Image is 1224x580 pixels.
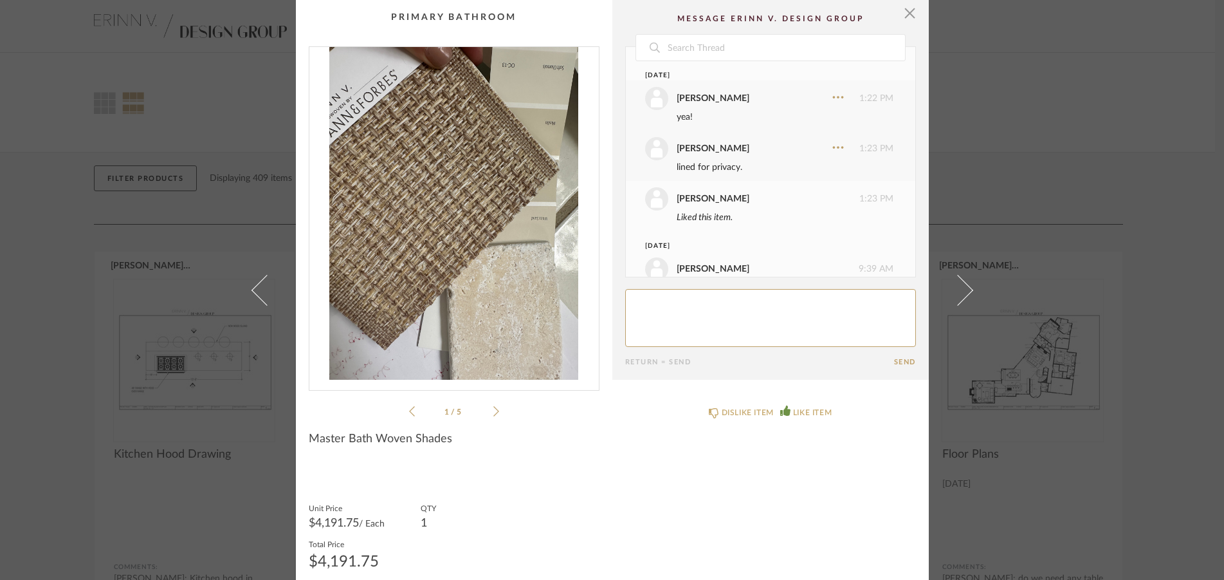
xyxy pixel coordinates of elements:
div: [PERSON_NAME] [677,192,749,206]
div: lined for privacy. [677,160,893,174]
span: / [451,408,457,416]
label: QTY [421,503,436,513]
span: Master Bath Woven Shades [309,432,452,446]
div: [PERSON_NAME] [677,91,749,106]
span: $4,191.75 [309,518,359,529]
div: DISLIKE ITEM [722,406,774,419]
div: Return = Send [625,358,894,366]
button: Send [894,358,916,366]
span: 5 [457,408,463,416]
div: [PERSON_NAME] [677,142,749,156]
div: LIKE ITEM [793,406,832,419]
label: Unit Price [309,503,385,513]
div: 9:39 AM [645,257,893,281]
img: 2b963124-de62-4466-bb9a-865c8311e8dd_1000x1000.jpg [309,47,599,380]
div: yea! [677,110,893,124]
div: 1:23 PM [645,187,893,210]
div: 1 [421,518,436,529]
div: [DATE] [645,241,870,251]
div: [DATE] [645,71,870,80]
span: / Each [359,519,385,529]
div: $4,191.75 [309,554,379,570]
div: [PERSON_NAME] [677,262,749,276]
input: Search Thread [666,35,905,61]
label: Total Price [309,539,379,549]
div: Liked this item. [677,210,893,225]
div: 1:23 PM [645,137,893,160]
div: 0 [309,47,599,380]
div: 1:22 PM [645,87,893,110]
span: 1 [444,408,451,416]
